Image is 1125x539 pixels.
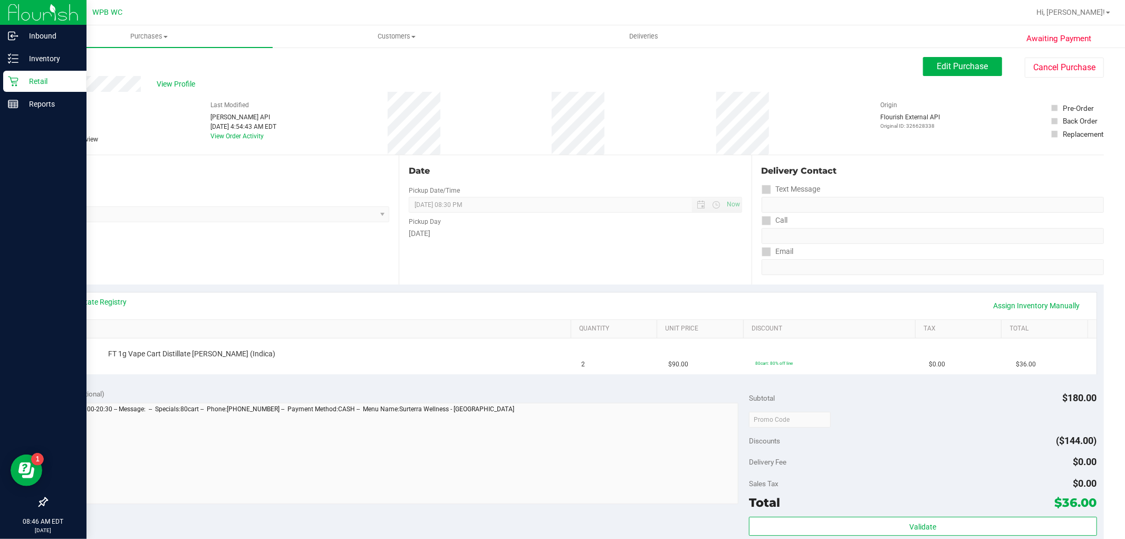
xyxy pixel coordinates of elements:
span: Awaiting Payment [1026,33,1091,45]
span: $36.00 [1016,360,1036,370]
div: Flourish External API [880,112,940,130]
span: Edit Purchase [937,61,988,71]
span: $0.00 [929,360,945,370]
span: $0.00 [1073,456,1097,467]
label: Origin [880,100,897,110]
span: $180.00 [1063,392,1097,403]
span: Subtotal [749,394,775,402]
div: [PERSON_NAME] API [210,112,276,122]
iframe: Resource center [11,455,42,486]
a: Customers [273,25,520,48]
inline-svg: Inbound [8,31,18,41]
p: Inventory [18,52,82,65]
div: Pre-Order [1063,103,1094,114]
div: Back Order [1063,116,1098,126]
a: Assign Inventory Manually [987,297,1087,315]
span: 2 [582,360,585,370]
span: Delivery Fee [749,458,786,466]
span: $0.00 [1073,478,1097,489]
p: [DATE] [5,526,82,534]
p: Inbound [18,30,82,42]
input: Promo Code [749,412,831,428]
div: Replacement [1063,129,1103,139]
span: Discounts [749,431,780,450]
span: WPB WC [93,8,123,17]
inline-svg: Retail [8,76,18,87]
p: Reports [18,98,82,110]
span: Sales Tax [749,479,778,488]
a: Purchases [25,25,273,48]
a: Quantity [579,325,653,333]
a: Total [1010,325,1084,333]
span: Hi, [PERSON_NAME]! [1036,8,1105,16]
p: Retail [18,75,82,88]
span: ($144.00) [1056,435,1097,446]
a: SKU [62,325,567,333]
iframe: Resource center unread badge [31,453,44,466]
span: Total [749,495,780,510]
label: Pickup Day [409,217,441,226]
span: FT 1g Vape Cart Distillate [PERSON_NAME] (Indica) [108,349,275,359]
a: View Order Activity [210,133,264,140]
a: Discount [752,325,911,333]
div: Date [409,165,742,177]
span: Deliveries [615,32,672,41]
a: Unit Price [666,325,739,333]
div: [DATE] 4:54:43 AM EDT [210,122,276,131]
span: Validate [909,523,936,531]
label: Call [762,213,788,228]
span: $36.00 [1055,495,1097,510]
input: Format: (999) 999-9999 [762,197,1104,213]
label: Pickup Date/Time [409,186,460,195]
span: $90.00 [668,360,688,370]
a: Tax [924,325,997,333]
input: Format: (999) 999-9999 [762,228,1104,244]
div: Delivery Contact [762,165,1104,177]
inline-svg: Inventory [8,53,18,64]
div: [DATE] [409,228,742,239]
span: View Profile [157,79,199,90]
label: Text Message [762,182,821,197]
span: Customers [273,32,520,41]
p: Original ID: 326628338 [880,122,940,130]
div: Location [46,165,389,177]
a: View State Registry [64,297,127,307]
button: Cancel Purchase [1025,58,1104,78]
label: Email [762,244,794,259]
p: 08:46 AM EDT [5,517,82,526]
span: Purchases [25,32,273,41]
span: 80cart: 80% off line [755,361,793,366]
button: Edit Purchase [923,57,1002,76]
a: Deliveries [520,25,767,48]
inline-svg: Reports [8,99,18,109]
label: Last Modified [210,100,249,110]
button: Validate [749,517,1097,536]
